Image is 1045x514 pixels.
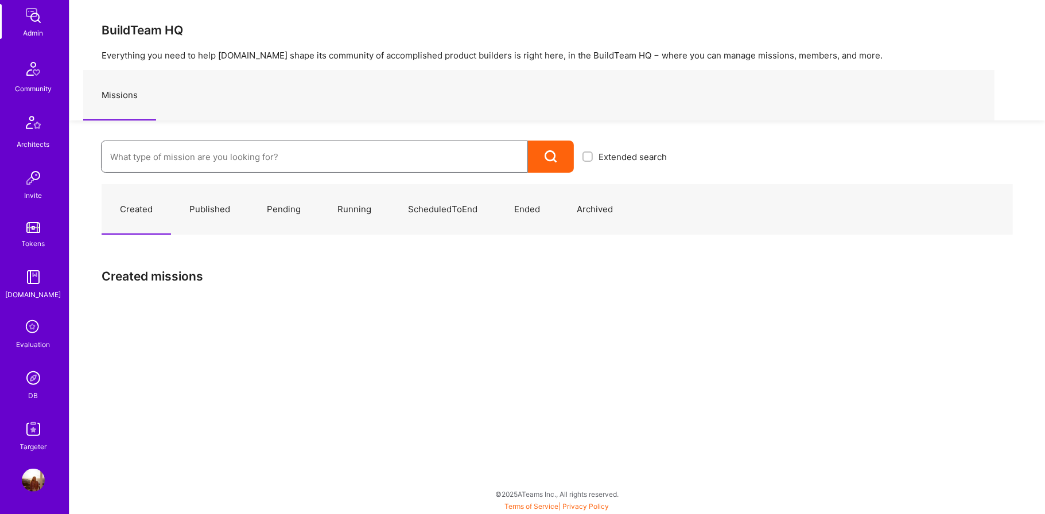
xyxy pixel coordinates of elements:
[6,289,61,301] div: [DOMAIN_NAME]
[505,502,559,511] a: Terms of Service
[102,49,1013,61] p: Everything you need to help [DOMAIN_NAME] shape its community of accomplished product builders is...
[22,166,45,189] img: Invite
[505,502,609,511] span: |
[20,441,47,453] div: Targeter
[26,222,40,233] img: tokens
[22,367,45,390] img: Admin Search
[558,185,631,235] a: Archived
[19,469,48,492] a: User Avatar
[102,185,171,235] a: Created
[22,469,45,492] img: User Avatar
[17,338,50,351] div: Evaluation
[22,418,45,441] img: Skill Targeter
[390,185,496,235] a: ScheduledToEnd
[102,269,1013,283] h3: Created missions
[22,266,45,289] img: guide book
[563,502,609,511] a: Privacy Policy
[110,142,519,172] input: What type of mission are you looking for?
[15,83,52,95] div: Community
[20,111,47,138] img: Architects
[22,317,44,338] i: icon SelectionTeam
[248,185,319,235] a: Pending
[22,4,45,27] img: admin teamwork
[319,185,390,235] a: Running
[22,237,45,250] div: Tokens
[20,55,47,83] img: Community
[545,150,558,163] i: icon Search
[25,189,42,201] div: Invite
[496,185,558,235] a: Ended
[17,138,50,150] div: Architects
[24,27,44,39] div: Admin
[171,185,248,235] a: Published
[69,480,1045,508] div: © 2025 ATeams Inc., All rights reserved.
[83,71,156,120] a: Missions
[29,390,38,402] div: DB
[102,23,1013,37] h3: BuildTeam HQ
[599,151,667,163] span: Extended search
